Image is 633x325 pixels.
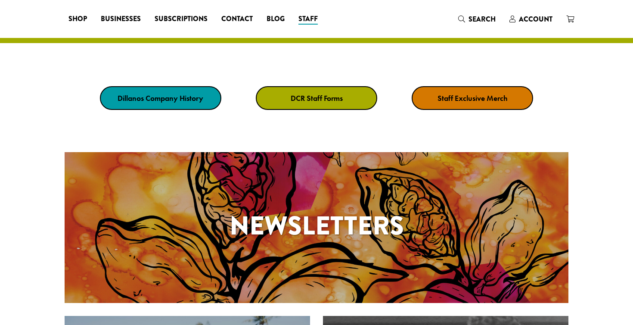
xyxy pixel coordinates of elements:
span: Contact [221,14,253,25]
strong: Staff Exclusive Merch [438,93,508,103]
span: Businesses [101,14,141,25]
a: Staff Exclusive Merch [412,86,533,110]
span: Account [519,14,552,24]
a: Dillanos Company History [100,86,221,110]
h1: Newsletters [65,206,568,245]
a: DCR Staff Forms [256,86,377,110]
a: Search [451,12,503,26]
a: Newsletters [65,152,568,303]
strong: Dillanos Company History [118,93,203,103]
span: Shop [68,14,87,25]
span: Subscriptions [155,14,208,25]
strong: DCR Staff Forms [291,93,343,103]
a: Shop [62,12,94,26]
span: Blog [267,14,285,25]
span: Search [469,14,496,24]
a: Staff [292,12,325,26]
span: Staff [298,14,318,25]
